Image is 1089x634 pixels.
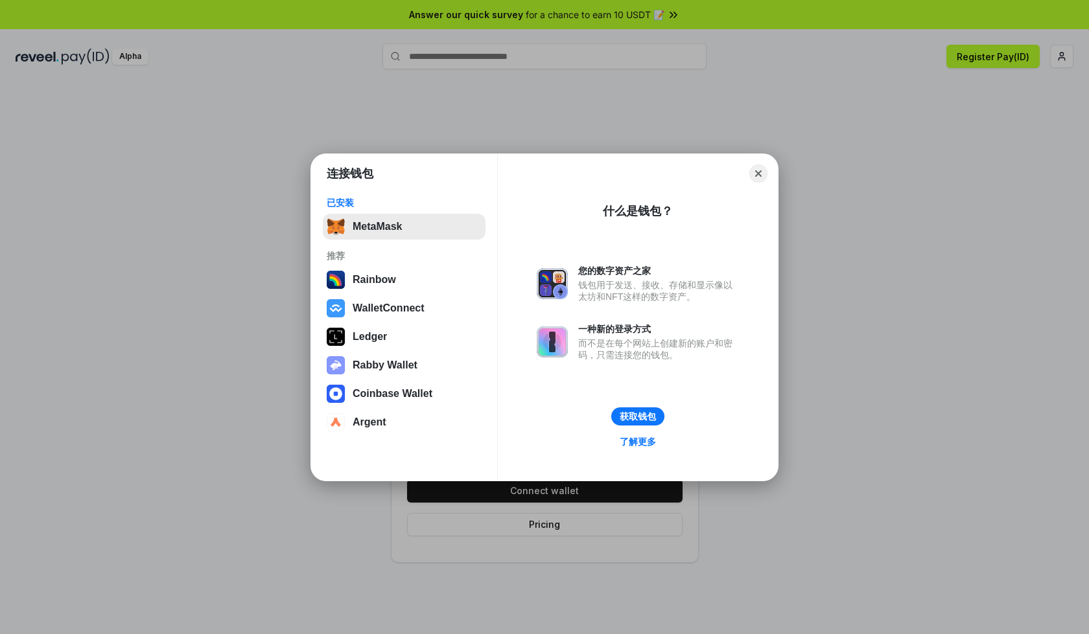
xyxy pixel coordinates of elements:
[620,436,656,447] div: 了解更多
[537,268,568,299] img: svg+xml,%3Csvg%20xmlns%3D%22http%3A%2F%2Fwww.w3.org%2F2000%2Fsvg%22%20fill%3D%22none%22%20viewBox...
[323,352,486,378] button: Rabby Wallet
[578,265,739,277] div: 您的数字资产之家
[327,166,373,181] h1: 连接钱包
[327,250,482,262] div: 推荐
[749,164,767,183] button: Close
[353,331,387,343] div: Ledger
[612,433,664,450] a: 了解更多
[353,388,432,400] div: Coinbase Wallet
[323,214,486,240] button: MetaMask
[353,359,417,371] div: Rabby Wallet
[578,337,739,361] div: 而不是在每个网站上创建新的账户和密码，只需连接您的钱包。
[327,413,345,431] img: svg+xml,%3Csvg%20width%3D%2228%22%20height%3D%2228%22%20viewBox%3D%220%200%2028%2028%22%20fill%3D...
[323,267,486,293] button: Rainbow
[578,279,739,302] div: 钱包用于发送、接收、存储和显示像以太坊和NFT这样的数字资产。
[611,407,664,425] button: 获取钱包
[327,328,345,346] img: svg+xml,%3Csvg%20xmlns%3D%22http%3A%2F%2Fwww.w3.org%2F2000%2Fsvg%22%20width%3D%2228%22%20height%3...
[323,409,486,435] button: Argent
[537,326,568,357] img: svg+xml,%3Csvg%20xmlns%3D%22http%3A%2F%2Fwww.w3.org%2F2000%2Fsvg%22%20fill%3D%22none%22%20viewBox...
[353,416,386,428] div: Argent
[327,385,345,403] img: svg+xml,%3Csvg%20width%3D%2228%22%20height%3D%2228%22%20viewBox%3D%220%200%2028%2028%22%20fill%3D...
[353,302,425,314] div: WalletConnect
[327,271,345,289] img: svg+xml,%3Csvg%20width%3D%22120%22%20height%3D%22120%22%20viewBox%3D%220%200%20120%20120%22%20fil...
[323,381,486,407] button: Coinbase Wallet
[323,295,486,321] button: WalletConnect
[353,221,402,232] div: MetaMask
[620,411,656,422] div: 获取钱包
[578,323,739,335] div: 一种新的登录方式
[603,203,673,219] div: 什么是钱包？
[327,299,345,317] img: svg+xml,%3Csvg%20width%3D%2228%22%20height%3D%2228%22%20viewBox%3D%220%200%2028%2028%22%20fill%3D...
[353,274,396,286] div: Rainbow
[323,324,486,350] button: Ledger
[327,218,345,236] img: svg+xml,%3Csvg%20fill%3D%22none%22%20height%3D%2233%22%20viewBox%3D%220%200%2035%2033%22%20width%...
[327,197,482,209] div: 已安装
[327,356,345,374] img: svg+xml,%3Csvg%20xmlns%3D%22http%3A%2F%2Fwww.w3.org%2F2000%2Fsvg%22%20fill%3D%22none%22%20viewBox...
